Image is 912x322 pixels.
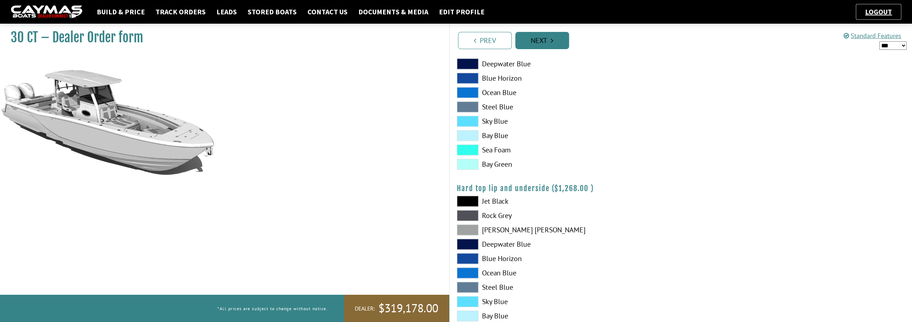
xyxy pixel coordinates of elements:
a: Build & Price [93,7,148,16]
a: Documents & Media [355,7,432,16]
label: Steel Blue [457,101,674,112]
label: Blue Horizon [457,73,674,84]
h1: 30 CT – Dealer Order form [11,29,431,46]
label: Bay Blue [457,311,674,321]
label: Sky Blue [457,116,674,127]
p: *All prices are subject to change without notice. [218,303,328,314]
img: caymas-dealer-connect-2ed40d3bc7270c1d8d7ffb4b79bf05adc795679939227970def78ec6f6c03838.gif [11,5,82,19]
h4: Hard top lip and underside ( ) [457,184,905,193]
label: Deepwater Blue [457,58,674,69]
a: Edit Profile [435,7,488,16]
label: Bay Blue [457,130,674,141]
label: Deepwater Blue [457,239,674,250]
label: Sky Blue [457,296,674,307]
label: Bay Green [457,159,674,170]
a: Stored Boats [244,7,300,16]
label: Sea Foam [457,145,674,155]
a: Prev [458,32,512,49]
label: Ocean Blue [457,267,674,278]
a: Standard Features [844,32,901,40]
a: Contact Us [304,7,351,16]
a: Dealer:$319,178.00 [344,295,449,322]
span: $319,178.00 [378,301,438,316]
label: Steel Blue [457,282,674,293]
a: Next [515,32,569,49]
a: Leads [213,7,240,16]
label: Blue Horizon [457,253,674,264]
label: Jet Black [457,196,674,207]
label: Rock Grey [457,210,674,221]
span: Dealer: [355,305,375,312]
a: Track Orders [152,7,209,16]
label: [PERSON_NAME] [PERSON_NAME] [457,224,674,235]
label: Ocean Blue [457,87,674,98]
span: $1,268.00 [554,184,588,193]
a: Logout [861,7,896,16]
